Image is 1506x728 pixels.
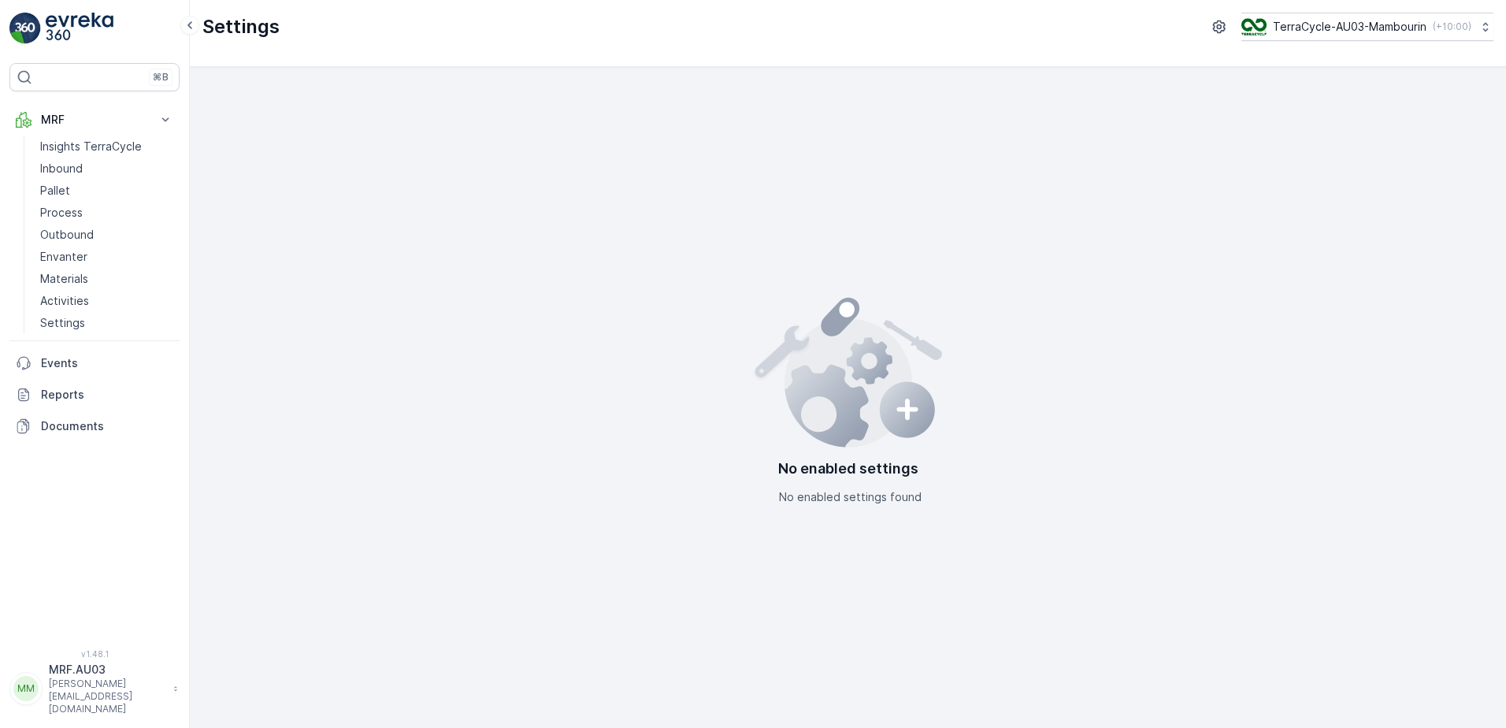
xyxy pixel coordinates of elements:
p: No enabled settings [778,458,918,480]
p: Events [41,355,173,371]
p: Envanter [40,249,87,265]
p: Insights TerraCycle [40,139,142,154]
p: Materials [40,271,88,287]
p: Outbound [40,227,94,243]
a: Inbound [34,158,180,180]
p: ( +10:00 ) [1433,20,1471,33]
a: Envanter [34,246,180,268]
a: Process [34,202,180,224]
img: logo [9,13,41,44]
p: Activities [40,293,89,309]
a: Reports [9,379,180,410]
button: MMMRF.AU03[PERSON_NAME][EMAIL_ADDRESS][DOMAIN_NAME] [9,662,180,715]
p: Pallet [40,183,70,199]
p: ⌘B [153,71,169,84]
div: MM [13,676,39,701]
p: MRF [41,112,148,128]
p: TerraCycle-AU03-Mambourin [1273,19,1426,35]
p: Inbound [40,161,83,176]
a: Events [9,347,180,379]
p: Settings [202,14,280,39]
span: v 1.48.1 [9,649,180,659]
p: MRF.AU03 [49,662,165,678]
a: Activities [34,290,180,312]
button: TerraCycle-AU03-Mambourin(+10:00) [1241,13,1493,41]
a: Pallet [34,180,180,202]
button: MRF [9,104,180,136]
img: image_D6FFc8H.png [1241,18,1267,35]
a: Materials [34,268,180,290]
p: Reports [41,387,173,403]
p: Documents [41,418,173,434]
p: Settings [40,315,85,331]
a: Insights TerraCycle [34,136,180,158]
img: logo_light-DOdMpM7g.png [46,13,113,44]
a: Outbound [34,224,180,246]
p: [PERSON_NAME][EMAIL_ADDRESS][DOMAIN_NAME] [49,678,165,715]
a: Settings [34,312,180,334]
p: Process [40,205,83,221]
p: No enabled settings found [779,489,922,505]
a: Documents [9,410,180,442]
img: config error [752,291,944,448]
